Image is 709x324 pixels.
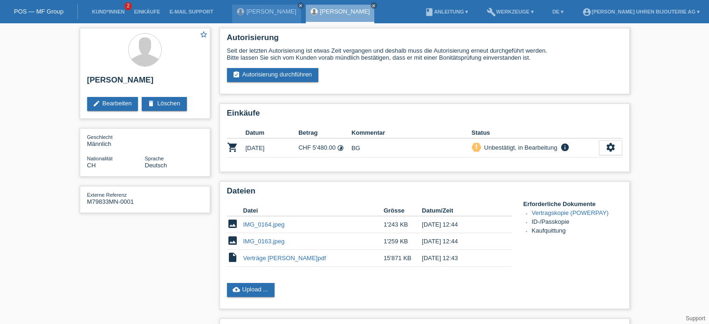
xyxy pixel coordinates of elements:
a: E-Mail Support [165,9,218,14]
li: ID-/Passkopie [532,218,622,227]
td: 1'259 KB [384,233,422,250]
div: Seit der letzten Autorisierung ist etwas Zeit vergangen und deshalb muss die Autorisierung erneut... [227,47,622,61]
i: build [487,7,496,17]
td: [DATE] 12:44 [422,233,498,250]
span: Sprache [145,156,164,161]
a: cloud_uploadUpload ... [227,283,275,297]
th: Grösse [384,205,422,216]
a: DE ▾ [548,9,568,14]
td: [DATE] 12:43 [422,250,498,267]
i: POSP00027349 [227,142,238,153]
i: book [425,7,434,17]
td: 15'871 KB [384,250,422,267]
a: IMG_0163.jpeg [243,238,285,245]
h2: Autorisierung [227,33,622,47]
a: POS — MF Group [14,8,63,15]
td: 1'243 KB [384,216,422,233]
i: Fixe Raten (24 Raten) [337,145,344,152]
h2: Dateien [227,186,622,200]
th: Datei [243,205,384,216]
td: [DATE] [246,138,299,158]
th: Datum/Zeit [422,205,498,216]
div: Unbestätigt, in Bearbeitung [482,143,558,152]
i: close [298,3,303,8]
th: Betrag [298,127,351,138]
h2: [PERSON_NAME] [87,76,203,90]
i: image [227,218,238,229]
i: delete [147,100,155,107]
a: editBearbeiten [87,97,138,111]
th: Datum [246,127,299,138]
td: [DATE] 12:44 [422,216,498,233]
a: Support [686,315,705,322]
td: BG [351,138,472,158]
i: info [559,143,571,152]
h2: Einkäufe [227,109,622,123]
a: Kund*innen [87,9,129,14]
a: Verträge [PERSON_NAME]pdf [243,255,326,262]
i: settings [606,142,616,152]
li: Kaufquittung [532,227,622,236]
i: close [372,3,376,8]
a: IMG_0164.jpeg [243,221,285,228]
i: insert_drive_file [227,252,238,263]
a: [PERSON_NAME] [247,8,296,15]
div: Männlich [87,133,145,147]
span: Externe Referenz [87,192,127,198]
h4: Erforderliche Dokumente [523,200,622,207]
span: Nationalität [87,156,113,161]
i: edit [93,100,100,107]
span: Deutsch [145,162,167,169]
th: Status [472,127,599,138]
a: bookAnleitung ▾ [420,9,473,14]
i: star_border [200,30,208,39]
span: Geschlecht [87,134,113,140]
a: [PERSON_NAME] [320,8,370,15]
a: star_border [200,30,208,40]
th: Kommentar [351,127,472,138]
div: M79833MN-0001 [87,191,145,205]
a: close [371,2,377,9]
span: 2 [124,2,132,10]
i: cloud_upload [233,286,240,293]
a: Vertragskopie (POWERPAY) [532,209,609,216]
a: buildWerkzeuge ▾ [482,9,538,14]
a: assignment_turned_inAutorisierung durchführen [227,68,319,82]
i: priority_high [473,144,480,150]
span: Schweiz [87,162,96,169]
a: Einkäufe [129,9,165,14]
a: account_circle[PERSON_NAME] Uhren Bijouterie AG ▾ [578,9,704,14]
i: image [227,235,238,246]
td: CHF 5'480.00 [298,138,351,158]
i: account_circle [582,7,592,17]
a: deleteLöschen [142,97,186,111]
i: assignment_turned_in [233,71,240,78]
a: close [297,2,304,9]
